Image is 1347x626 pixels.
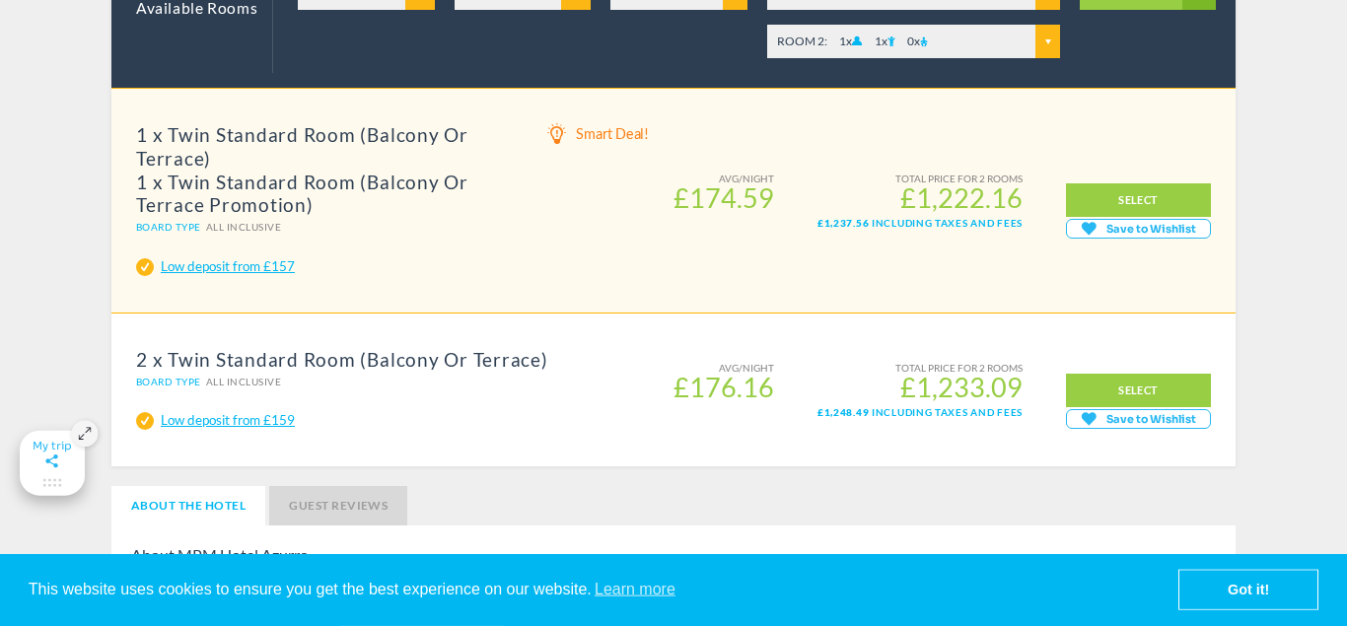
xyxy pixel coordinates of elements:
h2: Available Rooms [136,1,257,17]
dt: Board Type [136,220,201,234]
span: 0 [907,34,914,48]
h4: 1 x Twin Standard Room (Balcony Or Terrace) 1 x Twin Standard Room (Balcony Or Terrace Promotion) [136,123,532,217]
span: x x x [767,25,1060,58]
span: Including taxes and fees [872,406,1023,418]
span: Including taxes and fees [872,217,1023,229]
a: dismiss cookie message [1179,571,1317,610]
gamitee-button: Get your friends' opinions [1066,409,1211,429]
small: TOTAL PRICE FOR 2 ROOMS [817,172,1023,186]
dd: All Inclusive [206,220,333,235]
span: £1,233.09 [817,379,1023,396]
small: AVG/NIGHT [673,361,774,376]
span: £1,222.16 [817,189,1023,207]
dt: Board Type [136,375,201,388]
small: TOTAL PRICE FOR 2 ROOMS [817,361,1023,376]
a: learn more about cookies [592,575,678,604]
a: Guest Reviews [269,486,407,525]
small: AVG/NIGHT [673,172,774,186]
gamitee-floater-minimize-handle: Maximize [20,431,85,496]
span: (MTSTRUP) [281,222,332,233]
a: Low deposit from £157 [161,258,295,274]
span: £1,248.49 [817,406,869,418]
a: SELECT [1066,183,1211,217]
h4: About MPM Hotel Azurro [131,545,1216,565]
div: Smart Deal! [546,123,649,145]
span: £1,237.56 [817,217,869,229]
span: ROOM 2: [777,34,827,48]
dd: All Inclusive [206,375,333,389]
a: SELECT [1066,374,1211,407]
span: £174.59 [673,189,774,207]
span: £176.16 [673,379,774,396]
span: This website uses cookies to ensure you get the best experience on our website. [29,575,1178,604]
a: About the Hotel [111,486,265,525]
h4: 2 x Twin Standard Room (Balcony Or Terrace) [136,348,548,372]
gamitee-button: Get your friends' opinions [1066,219,1211,239]
span: 1 [875,34,882,48]
a: Low deposit from £159 [161,412,295,428]
span: 1 [839,34,846,48]
span: (MTSTRUP) [281,377,332,387]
